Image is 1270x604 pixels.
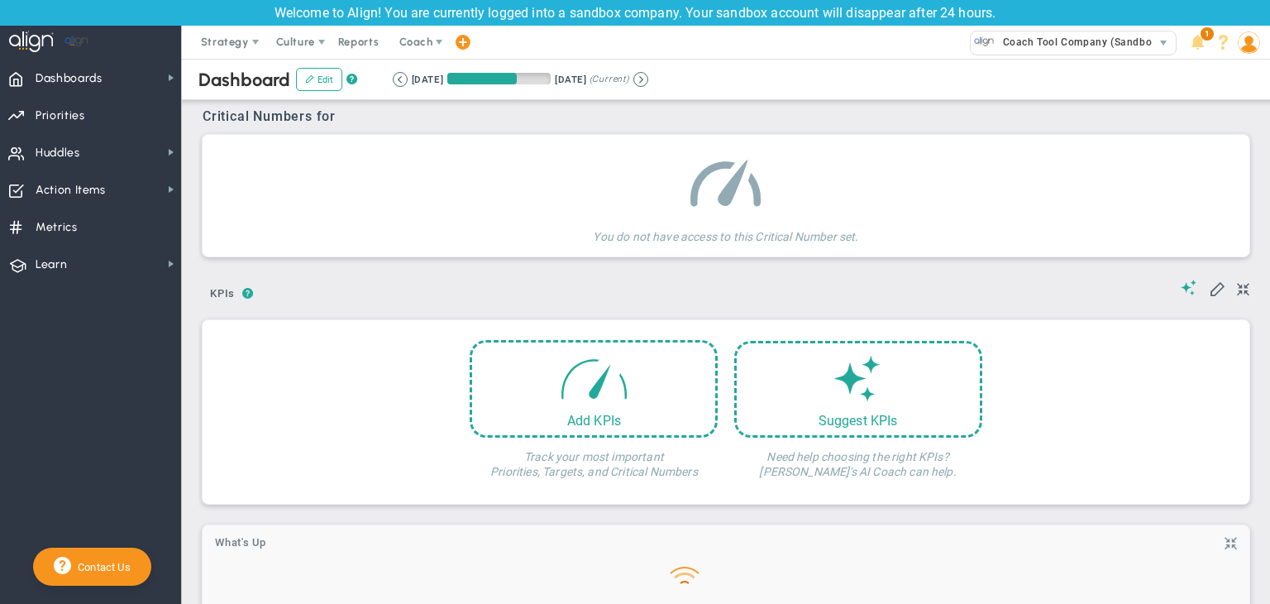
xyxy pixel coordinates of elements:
[593,218,858,244] h4: You do not have access to this Critical Number set.
[1152,31,1176,55] span: select
[472,413,715,429] div: Add KPIs
[974,31,995,52] img: 33476.Company.photo
[203,280,242,309] button: KPIs
[555,72,586,87] div: [DATE]
[399,36,432,48] span: Coach
[1185,26,1210,59] li: Announcements
[36,61,103,96] span: Dashboards
[995,31,1161,53] span: Coach Tool Company (Sandbox)
[201,36,249,48] span: Strategy
[412,72,443,87] div: [DATE]
[36,98,85,133] span: Priorities
[1181,280,1197,295] span: Suggestions (AI Feature)
[633,72,648,87] button: Go to next period
[296,68,342,91] button: Edit
[330,26,388,59] span: Reports
[737,413,980,429] div: Suggest KPIs
[36,247,67,282] span: Learn
[590,72,629,87] span: (Current)
[203,280,242,307] span: KPIs
[447,73,551,84] div: Period Progress: 67% Day 61 of 90 with 29 remaining.
[734,438,982,479] h4: Need help choosing the right KPIs? [PERSON_NAME]'s AI Coach can help.
[1201,27,1214,41] span: 1
[36,210,78,245] span: Metrics
[1210,26,1236,59] li: Help & Frequently Asked Questions (FAQ)
[276,36,315,48] span: Culture
[1238,31,1260,54] img: 208890.Person.photo
[36,173,106,208] span: Action Items
[393,72,408,87] button: Go to previous period
[1209,280,1225,296] span: Edit My KPIs
[36,136,80,170] span: Huddles
[470,438,718,479] h4: Track your most important Priorities, Targets, and Critical Numbers
[203,108,340,124] span: Critical Numbers for
[198,69,290,91] span: Dashboard
[71,561,131,573] span: Contact Us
